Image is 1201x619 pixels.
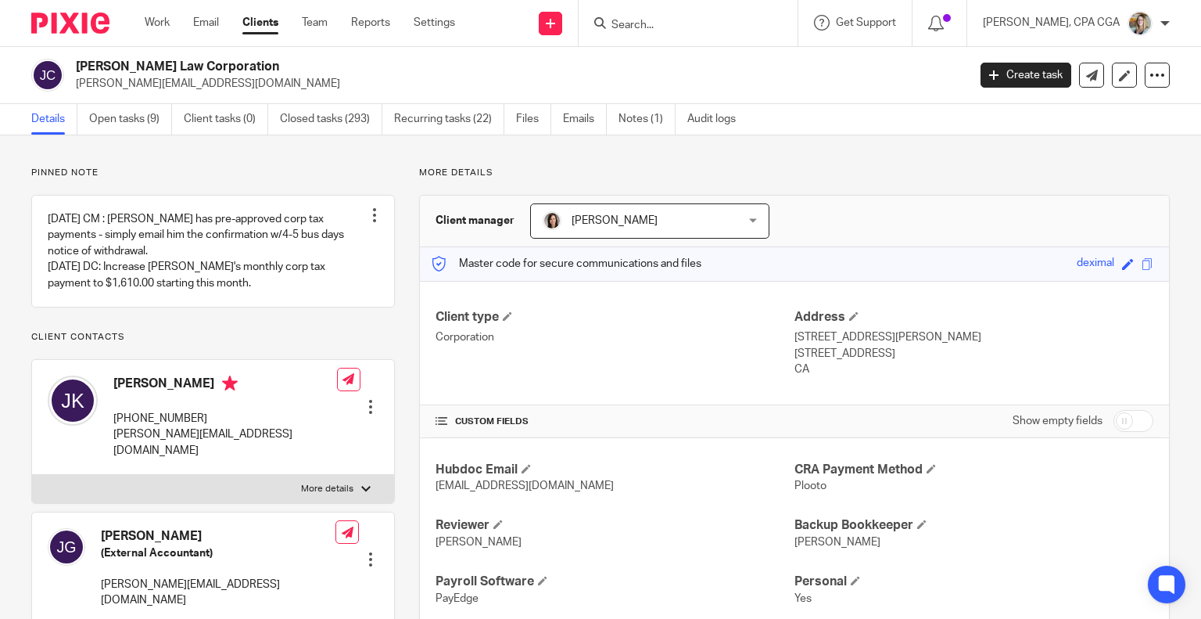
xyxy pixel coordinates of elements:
[280,104,382,135] a: Closed tasks (293)
[419,167,1170,179] p: More details
[572,215,658,226] span: [PERSON_NAME]
[436,329,794,345] p: Corporation
[76,59,781,75] h2: [PERSON_NAME] Law Corporation
[436,537,522,548] span: [PERSON_NAME]
[1128,11,1153,36] img: Chrissy%20McGale%20Bio%20Pic%201.jpg
[436,462,794,478] h4: Hubdoc Email
[794,517,1153,534] h4: Backup Bookkeeper
[432,256,701,272] p: Master code for secure communications and files
[794,574,1153,590] h4: Personal
[687,104,747,135] a: Audit logs
[31,167,395,179] p: Pinned note
[794,480,826,491] span: Plooto
[543,211,561,230] img: Danielle%20photo.jpg
[516,104,551,135] a: Files
[31,59,64,92] img: svg%3E
[794,462,1153,478] h4: CRA Payment Method
[981,63,1071,88] a: Create task
[101,545,335,561] h5: (External Accountant)
[436,517,794,534] h4: Reviewer
[794,309,1153,326] h4: Address
[101,528,335,545] h4: [PERSON_NAME]
[242,15,278,31] a: Clients
[76,76,957,92] p: [PERSON_NAME][EMAIL_ADDRESS][DOMAIN_NAME]
[436,574,794,590] h4: Payroll Software
[184,104,268,135] a: Client tasks (0)
[222,376,238,391] i: Primary
[414,15,455,31] a: Settings
[794,537,880,548] span: [PERSON_NAME]
[836,17,896,28] span: Get Support
[351,15,390,31] a: Reports
[794,362,1153,377] p: CA
[618,104,676,135] a: Notes (1)
[436,309,794,326] h4: Client type
[31,104,77,135] a: Details
[563,104,607,135] a: Emails
[610,19,751,33] input: Search
[48,376,98,426] img: svg%3E
[436,416,794,428] h4: CUSTOM FIELDS
[1013,413,1102,429] label: Show empty fields
[1077,255,1114,273] div: deximal
[48,528,85,566] img: svg%3E
[101,577,335,609] p: [PERSON_NAME][EMAIL_ADDRESS][DOMAIN_NAME]
[31,331,395,344] p: Client contacts
[436,593,479,604] span: PayEdge
[983,15,1120,31] p: [PERSON_NAME], CPA CGA
[113,426,337,459] p: [PERSON_NAME][EMAIL_ADDRESS][DOMAIN_NAME]
[436,213,514,229] h3: Client manager
[31,13,109,34] img: Pixie
[301,483,353,495] p: More details
[113,411,337,426] p: [PHONE_NUMBER]
[436,480,614,491] span: [EMAIL_ADDRESS][DOMAIN_NAME]
[113,376,337,395] h4: [PERSON_NAME]
[302,15,328,31] a: Team
[794,346,1153,362] p: [STREET_ADDRESS]
[794,329,1153,345] p: [STREET_ADDRESS][PERSON_NAME]
[193,15,219,31] a: Email
[89,104,172,135] a: Open tasks (9)
[394,104,504,135] a: Recurring tasks (22)
[145,15,170,31] a: Work
[794,593,812,604] span: Yes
